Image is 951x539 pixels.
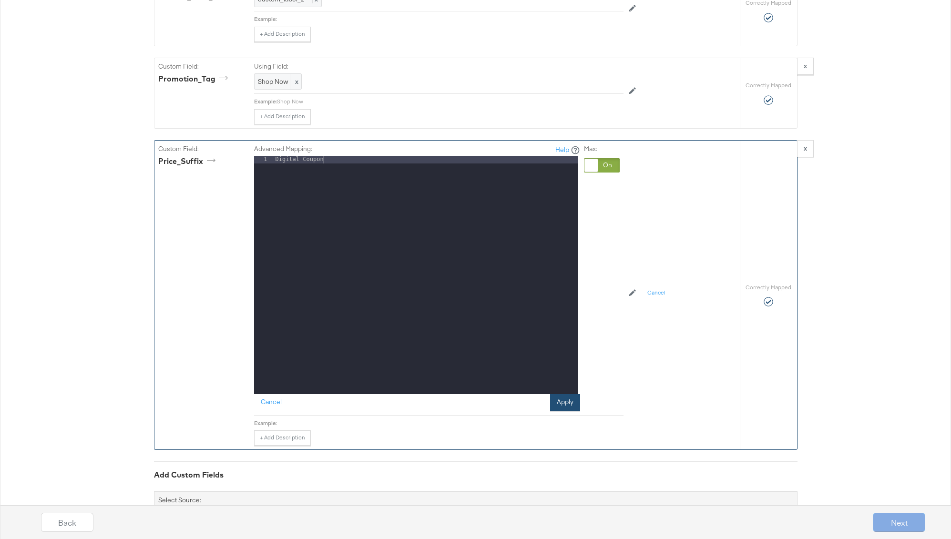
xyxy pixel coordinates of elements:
[277,98,624,105] div: Shop Now
[154,469,798,480] div: Add Custom Fields
[550,394,580,411] button: Apply
[254,27,311,42] button: + Add Description
[555,145,569,154] a: Help
[254,62,624,71] label: Using Field:
[584,144,620,153] label: Max:
[254,144,312,153] label: Advanced Mapping:
[254,394,288,411] button: Cancel
[804,144,807,153] strong: x
[158,156,219,167] div: Price_Suffix
[158,73,231,84] div: Promotion_Tag
[797,140,814,157] button: x
[254,419,277,427] div: Example:
[254,156,274,163] div: 1
[642,285,671,301] button: Cancel
[254,98,277,105] div: Example:
[158,144,246,153] label: Custom Field:
[804,61,807,70] strong: x
[258,77,298,86] span: Shop Now
[254,430,311,446] button: + Add Description
[746,284,791,291] label: Correctly Mapped
[158,62,246,71] label: Custom Field:
[41,513,93,532] button: Back
[254,15,277,23] div: Example:
[290,74,301,90] span: x
[746,81,791,89] label: Correctly Mapped
[254,109,311,124] button: + Add Description
[158,496,201,505] label: Select Source:
[797,58,814,75] button: x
